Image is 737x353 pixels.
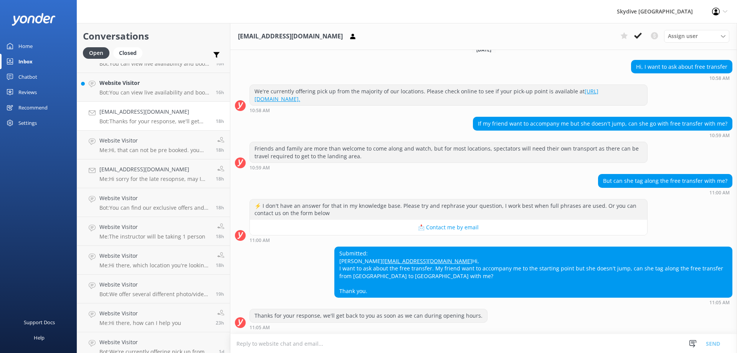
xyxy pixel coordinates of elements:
[77,217,230,246] a: Website VisitorMe:The instructor will be taking 1 person18h
[598,174,732,187] div: But can she tag along the free transfer with me?
[18,69,37,85] div: Chatbot
[99,176,210,182] p: Me: Hi sorry for the late resopnse, may I know which location you're looking for? I'm not able to...
[216,89,224,96] span: Oct 10 2025 12:20pm (UTC +10:00) Australia/Brisbane
[24,315,55,330] div: Support Docs
[472,46,496,53] span: [DATE]
[18,100,48,115] div: Recommend
[250,166,270,170] strong: 10:59 AM
[238,31,343,41] h3: [EMAIL_ADDRESS][DOMAIN_NAME]
[216,291,224,297] span: Oct 10 2025 09:39am (UTC +10:00) Australia/Brisbane
[216,118,224,124] span: Oct 10 2025 11:05am (UTC +10:00) Australia/Brisbane
[77,303,230,332] a: Website VisitorMe:Hi there, how can I help you23h
[99,309,181,318] h4: Website Visitor
[99,118,210,125] p: Bot: Thanks for your response, we'll get back to you as soon as we can during opening hours.
[83,29,224,43] h2: Conversations
[18,85,37,100] div: Reviews
[216,204,224,211] span: Oct 10 2025 10:45am (UTC +10:00) Australia/Brisbane
[18,54,33,69] div: Inbox
[250,142,647,162] div: Friends and family are more than welcome to come along and watch, but for most locations, spectat...
[77,102,230,131] a: [EMAIL_ADDRESS][DOMAIN_NAME]Bot:Thanks for your response, we'll get back to you as soon as we can...
[99,79,210,87] h4: Website Visitor
[99,291,210,298] p: Bot: We offer several different photo/video packages! The Dedicated/Ultimate packages will give y...
[250,238,270,243] strong: 11:00 AM
[99,165,210,174] h4: [EMAIL_ADDRESS][DOMAIN_NAME]
[99,320,181,326] p: Me: Hi there, how can I help you
[99,136,210,145] h4: Website Visitor
[216,262,224,268] span: Oct 10 2025 10:32am (UTC +10:00) Australia/Brisbane
[250,237,648,243] div: Oct 10 2025 11:00am (UTC +10:00) Australia/Brisbane
[382,257,472,265] a: [EMAIL_ADDRESS][DOMAIN_NAME]
[77,246,230,275] a: Website VisitorMe:Hi there, which location you're looking for? you can check the price on our web...
[77,131,230,159] a: Website VisitorMe:Hi, that can not be pre booked. you can check availability on the day with our ...
[99,89,210,96] p: Bot: You can view live availability and book your [GEOGRAPHIC_DATA] Tandem Skydive online at [URL...
[473,117,732,130] div: If my friend want to accompany me but she doesn't jump, can she go with free transfer with me?
[334,300,732,305] div: Oct 10 2025 11:05am (UTC +10:00) Australia/Brisbane
[18,38,33,54] div: Home
[250,309,487,322] div: Thanks for your response, we'll get back to you as soon as we can during opening hours.
[631,60,732,73] div: Hi, I want to ask about free transfer
[216,233,224,240] span: Oct 10 2025 10:36am (UTC +10:00) Australia/Brisbane
[335,247,732,298] div: Submitted: [PERSON_NAME] Hi, I want to ask about the free transfer. My friend want to accompany m...
[254,88,598,103] a: [URL][DOMAIN_NAME].
[99,338,213,346] h4: Website Visitor
[99,194,210,202] h4: Website Visitor
[83,48,113,57] a: Open
[250,199,647,220] div: ⚡ I don't have an answer for that in my knowledge base. Please try and rephrase your question, I ...
[99,147,210,154] p: Me: Hi, that can not be pre booked. you can check availability on the day with our team
[216,147,224,153] span: Oct 10 2025 10:50am (UTC +10:00) Australia/Brisbane
[113,47,142,59] div: Closed
[250,108,648,113] div: Oct 10 2025 10:58am (UTC +10:00) Australia/Brisbane
[99,108,210,116] h4: [EMAIL_ADDRESS][DOMAIN_NAME]
[99,233,205,240] p: Me: The instructor will be taking 1 person
[250,108,270,113] strong: 10:58 AM
[250,220,647,235] button: 📩 Contact me by email
[113,48,146,57] a: Closed
[709,300,730,305] strong: 11:05 AM
[250,85,647,105] div: We're currently offering pick up from the majority of our locations. Please check online to see i...
[250,325,487,330] div: Oct 10 2025 11:05am (UTC +10:00) Australia/Brisbane
[473,133,732,138] div: Oct 10 2025 10:59am (UTC +10:00) Australia/Brisbane
[668,32,698,40] span: Assign user
[216,60,224,67] span: Oct 10 2025 12:54pm (UTC +10:00) Australia/Brisbane
[250,325,270,330] strong: 11:05 AM
[598,190,732,195] div: Oct 10 2025 11:00am (UTC +10:00) Australia/Brisbane
[709,191,730,195] strong: 11:00 AM
[99,204,210,211] p: Bot: You can find our exclusive offers and current deals by visiting our specials page at [URL][D...
[18,115,37,131] div: Settings
[77,188,230,217] a: Website VisitorBot:You can find our exclusive offers and current deals by visiting our specials p...
[216,176,224,182] span: Oct 10 2025 10:49am (UTC +10:00) Australia/Brisbane
[631,75,732,81] div: Oct 10 2025 10:58am (UTC +10:00) Australia/Brisbane
[664,30,729,42] div: Assign User
[77,275,230,303] a: Website VisitorBot:We offer several different photo/video packages! The Dedicated/Ultimate packag...
[99,252,210,260] h4: Website Visitor
[34,330,45,345] div: Help
[77,73,230,102] a: Website VisitorBot:You can view live availability and book your [GEOGRAPHIC_DATA] Tandem Skydive ...
[77,159,230,188] a: [EMAIL_ADDRESS][DOMAIN_NAME]Me:Hi sorry for the late resopnse, may I know which location you're l...
[99,262,210,269] p: Me: Hi there, which location you're looking for? you can check the price on our website. the basi...
[12,13,56,26] img: yonder-white-logo.png
[99,223,205,231] h4: Website Visitor
[99,280,210,289] h4: Website Visitor
[99,60,210,67] p: Bot: You can view live availability and book your [GEOGRAPHIC_DATA] Tandem Skydive online at [URL...
[83,47,109,59] div: Open
[709,133,730,138] strong: 10:59 AM
[216,320,224,326] span: Oct 10 2025 05:15am (UTC +10:00) Australia/Brisbane
[709,76,730,81] strong: 10:58 AM
[250,165,648,170] div: Oct 10 2025 10:59am (UTC +10:00) Australia/Brisbane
